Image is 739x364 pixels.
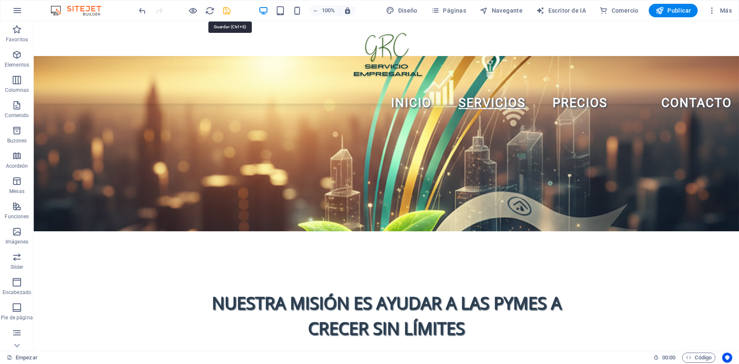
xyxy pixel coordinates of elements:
font: Comercio [612,7,639,14]
button: salvar [221,5,232,16]
p: Mesas [9,188,24,195]
p: Columnas [5,87,29,94]
font: Más [720,7,732,14]
font: Páginas [443,7,466,14]
button: Navegante [476,4,526,17]
button: Más [704,4,735,17]
button: 100% [309,5,339,16]
i: On resize automatically adjust zoom level to fit chosen device. [344,7,351,14]
p: Slider [11,264,24,270]
span: 00 00 [662,353,675,363]
p: Imágenes [5,238,28,245]
button: Diseño [383,4,421,17]
button: recargar [205,5,215,16]
font: Código [695,353,712,363]
p: Elementos [5,62,29,68]
button: Páginas [428,4,469,17]
p: Pie de página [1,314,32,321]
font: Diseño [398,7,418,14]
button: Centrados en el usuario [722,353,732,363]
h6: 100% [322,5,335,16]
p: Funciones [5,213,29,220]
p: Buzones [7,137,27,144]
font: Navegante [492,7,523,14]
i: Undo: Change link (Ctrl+Z) [138,6,147,16]
button: Click here to leave preview mode and continue editing [188,5,198,16]
h6: Session time [653,353,676,363]
p: Encabezado [3,289,31,296]
p: Formas [8,340,26,346]
span: : [668,354,669,361]
a: Click to cancel selection. Double-click to open Pages [7,353,38,363]
div: Design (Ctrl+Alt+Y) [383,4,421,17]
p: Favoritos [6,36,28,43]
button: Comercio [596,4,642,17]
font: Escritor de IA [548,7,586,14]
button: Código [682,353,715,363]
font: Publicar [667,7,691,14]
button: Escritor de IA [533,4,589,17]
img: Logotipo del editor [49,5,112,16]
i: Reload page [205,6,215,16]
button: deshacer [137,5,147,16]
p: Contenido [5,112,29,119]
p: Acordeón [6,163,28,169]
button: Publicar [649,4,698,17]
font: Empezar [16,353,38,363]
